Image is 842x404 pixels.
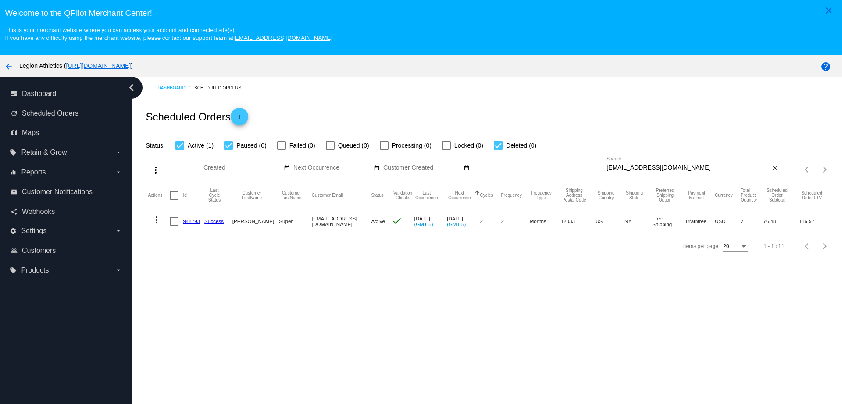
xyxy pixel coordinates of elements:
button: Previous page [799,237,816,255]
input: Search [607,164,770,171]
button: Change sorting for Subtotal [763,188,791,202]
i: arrow_drop_down [115,149,122,156]
a: [URL][DOMAIN_NAME] [66,62,131,69]
i: equalizer [10,169,17,176]
mat-cell: USD [715,209,741,234]
mat-cell: US [596,209,624,234]
mat-icon: date_range [464,165,470,172]
input: Next Occurrence [293,164,372,171]
i: map [11,129,18,136]
a: dashboard Dashboard [11,87,122,101]
i: chevron_left [125,81,139,95]
mat-icon: add [234,114,245,124]
button: Change sorting for Id [183,193,186,198]
button: Change sorting for LastProcessingCycleId [204,188,225,202]
a: people_outline Customers [11,244,122,258]
a: Scheduled Orders [194,81,249,95]
span: Products [21,266,49,274]
span: Deleted (0) [506,140,536,151]
button: Change sorting for ShippingState [624,191,644,200]
button: Change sorting for Status [371,193,383,198]
span: Processing (0) [392,140,432,151]
i: email [11,188,18,195]
button: Change sorting for CustomerLastName [279,191,303,200]
mat-icon: arrow_back [4,61,14,72]
a: 948793 [183,218,200,224]
i: update [11,110,18,117]
span: Queued (0) [338,140,369,151]
a: (GMT-5) [414,221,433,227]
mat-icon: close [772,165,778,172]
span: Dashboard [22,90,56,98]
button: Previous page [799,161,816,178]
h2: Scheduled Orders [146,108,248,125]
span: Webhooks [22,208,55,216]
mat-icon: more_vert [150,165,161,175]
i: local_offer [10,267,17,274]
mat-icon: check [392,216,402,226]
span: Active (1) [188,140,214,151]
i: people_outline [11,247,18,254]
mat-icon: date_range [284,165,290,172]
button: Next page [816,161,834,178]
input: Customer Created [383,164,462,171]
mat-cell: [PERSON_NAME] [232,209,279,234]
i: dashboard [11,90,18,97]
h3: Welcome to the QPilot Merchant Center! [5,8,837,18]
button: Change sorting for CustomerEmail [312,193,343,198]
button: Next page [816,237,834,255]
small: This is your merchant website where you can access your account and connected site(s). If you hav... [5,27,332,41]
a: share Webhooks [11,205,122,219]
i: share [11,208,18,215]
a: email Customer Notifications [11,185,122,199]
span: Customer Notifications [22,188,93,196]
mat-cell: 2 [480,209,501,234]
span: 20 [723,243,729,249]
mat-cell: 2 [501,209,529,234]
mat-cell: [DATE] [447,209,480,234]
mat-header-cell: Validation Checks [392,182,414,209]
a: map Maps [11,126,122,140]
a: Success [204,218,224,224]
i: arrow_drop_down [115,267,122,274]
span: Scheduled Orders [22,110,78,117]
i: arrow_drop_down [115,227,122,234]
input: Created [203,164,282,171]
mat-icon: more_vert [151,215,162,225]
button: Change sorting for LifetimeValue [799,191,825,200]
div: Items per page: [683,243,720,249]
mat-cell: 12033 [561,209,596,234]
button: Change sorting for PreferredShippingOption [652,188,678,202]
button: Change sorting for CustomerFirstName [232,191,271,200]
button: Change sorting for ShippingPostcode [561,188,588,202]
button: Change sorting for Cycles [480,193,493,198]
a: update Scheduled Orders [11,106,122,120]
mat-select: Items per page: [723,244,748,250]
mat-cell: [EMAIL_ADDRESS][DOMAIN_NAME] [312,209,371,234]
i: arrow_drop_down [115,169,122,176]
mat-cell: 2 [741,209,764,234]
button: Change sorting for NextOccurrenceUtc [447,191,472,200]
button: Clear [770,163,779,173]
span: Retain & Grow [21,149,67,156]
mat-header-cell: Actions [148,182,170,209]
span: Status: [146,142,165,149]
i: local_offer [10,149,17,156]
mat-cell: 116.97 [799,209,833,234]
button: Change sorting for LastOccurrenceUtc [414,191,439,200]
mat-cell: NY [624,209,652,234]
button: Change sorting for Frequency [501,193,521,198]
span: Active [371,218,385,224]
mat-icon: date_range [374,165,380,172]
mat-header-cell: Total Product Quantity [741,182,764,209]
span: Maps [22,129,39,137]
a: [EMAIL_ADDRESS][DOMAIN_NAME] [233,35,332,41]
mat-icon: help [821,61,831,72]
button: Change sorting for PaymentMethod.Type [686,191,707,200]
a: Dashboard [157,81,194,95]
mat-cell: Months [530,209,561,234]
span: Paused (0) [236,140,266,151]
mat-cell: Braintree [686,209,715,234]
a: (GMT-5) [447,221,466,227]
button: Change sorting for FrequencyType [530,191,553,200]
